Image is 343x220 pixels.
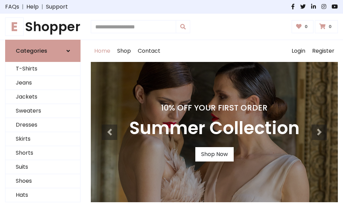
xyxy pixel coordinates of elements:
span: 0 [327,24,333,30]
a: 0 [292,20,314,33]
a: Jackets [5,90,80,104]
h6: Categories [16,48,47,54]
a: Jeans [5,76,80,90]
a: Skirts [5,132,80,146]
a: Shop Now [195,147,234,161]
a: Home [91,40,114,62]
a: Shop [114,40,134,62]
a: Support [46,3,68,11]
h4: 10% Off Your First Order [129,103,299,113]
a: Login [288,40,309,62]
a: Hats [5,188,80,202]
h1: Shopper [5,19,81,34]
a: Help [26,3,39,11]
a: 0 [315,20,338,33]
a: Suits [5,160,80,174]
span: E [5,17,24,36]
a: EShopper [5,19,81,34]
a: Categories [5,40,81,62]
span: | [19,3,26,11]
a: FAQs [5,3,19,11]
span: 0 [303,24,309,30]
a: Register [309,40,338,62]
h3: Summer Collection [129,118,299,139]
a: T-Shirts [5,62,80,76]
span: | [39,3,46,11]
a: Dresses [5,118,80,132]
a: Shoes [5,174,80,188]
a: Sweaters [5,104,80,118]
a: Contact [134,40,164,62]
a: Shorts [5,146,80,160]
